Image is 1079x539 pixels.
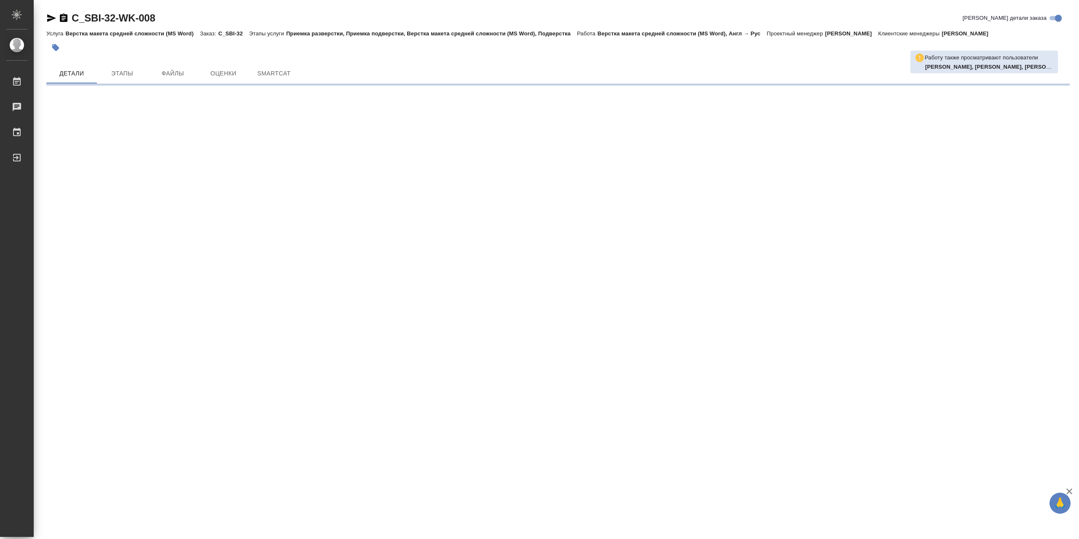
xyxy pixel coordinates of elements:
[51,68,92,79] span: Детали
[65,30,200,37] p: Верстка макета средней сложности (MS Word)
[249,30,286,37] p: Этапы услуги
[878,30,942,37] p: Клиентские менеджеры
[46,13,56,23] button: Скопировать ссылку для ЯМессенджера
[153,68,193,79] span: Файлы
[286,30,577,37] p: Приемка разверстки, Приемка подверстки, Верстка макета средней сложности (MS Word), Подверстка
[72,12,155,24] a: C_SBI-32-WK-008
[925,54,1038,62] p: Работу также просматривают пользователи
[925,63,1054,71] p: Архипова Екатерина, Крамник Артём, Кучеренко Оксана
[577,30,598,37] p: Работа
[254,68,294,79] span: SmartCat
[1053,494,1067,512] span: 🙏
[942,30,995,37] p: [PERSON_NAME]
[203,68,244,79] span: Оценки
[1049,493,1071,514] button: 🙏
[218,30,249,37] p: C_SBI-32
[46,38,65,57] button: Добавить тэг
[963,14,1047,22] span: [PERSON_NAME] детали заказа
[46,30,65,37] p: Услуга
[102,68,142,79] span: Этапы
[200,30,218,37] p: Заказ:
[767,30,825,37] p: Проектный менеджер
[59,13,69,23] button: Скопировать ссылку
[598,30,767,37] p: Верстка макета средней сложности (MS Word), Англ → Рус
[825,30,878,37] p: [PERSON_NAME]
